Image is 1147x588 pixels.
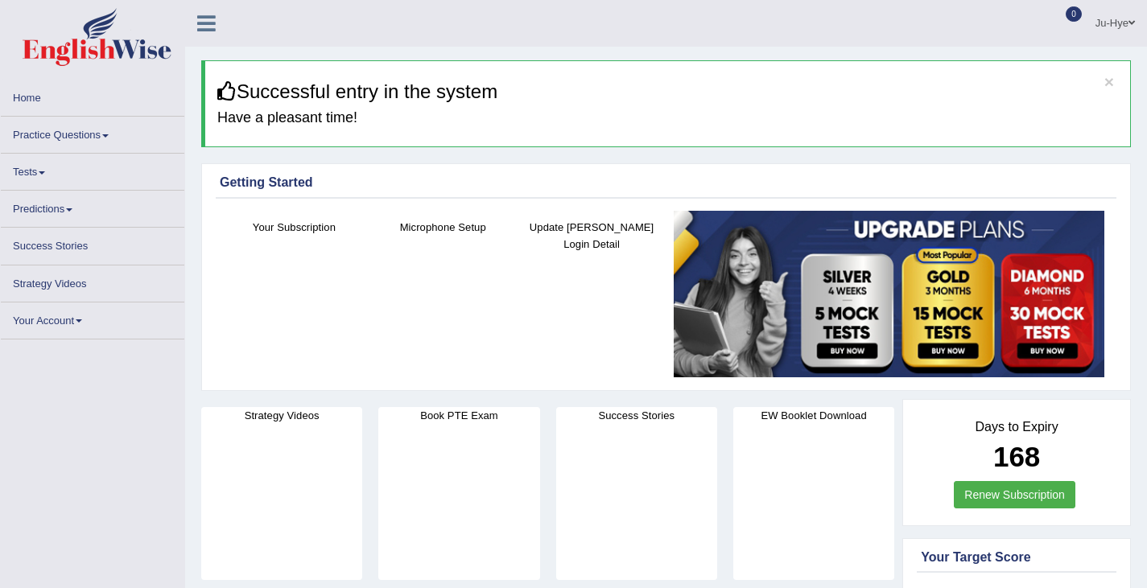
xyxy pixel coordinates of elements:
[1,265,184,297] a: Strategy Videos
[1,154,184,185] a: Tests
[377,219,510,236] h4: Microphone Setup
[220,173,1112,192] div: Getting Started
[378,407,539,424] h4: Book PTE Exam
[1066,6,1082,22] span: 0
[228,219,361,236] h4: Your Subscription
[1,117,184,148] a: Practice Questions
[556,407,717,424] h4: Success Stories
[733,407,894,424] h4: EW Booklet Download
[217,110,1118,126] h4: Have a pleasant time!
[921,548,1112,567] div: Your Target Score
[201,407,362,424] h4: Strategy Videos
[1,228,184,259] a: Success Stories
[1,302,184,334] a: Your Account
[1,191,184,222] a: Predictions
[1104,73,1114,90] button: ×
[674,211,1104,377] img: small5.jpg
[993,441,1040,472] b: 168
[954,481,1075,508] a: Renew Subscription
[217,81,1118,102] h3: Successful entry in the system
[526,219,658,253] h4: Update [PERSON_NAME] Login Detail
[921,420,1112,434] h4: Days to Expiry
[1,80,184,111] a: Home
